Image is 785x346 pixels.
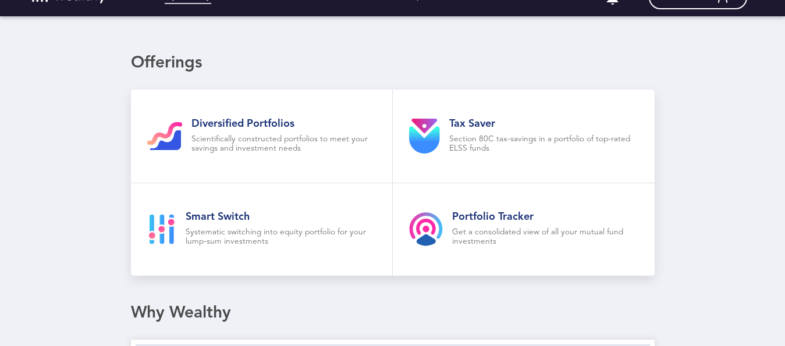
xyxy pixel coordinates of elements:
div: Why Wealthy [131,304,655,323]
p: Section 80C tax-savings in a portfolio of top-rated ELSS funds [449,135,638,154]
img: product-tracker.svg [409,212,443,246]
h2: Tax Saver [449,117,638,130]
h2: Diversified Portfolios [191,117,376,130]
div: Offerings [131,53,655,73]
p: Systematic switching into equity portfolio for your lump-sum investments [186,228,376,247]
a: Tax SaverSection 80C tax-savings in a portfolio of top-rated ELSS funds [393,90,655,183]
img: gi-goal-icon.svg [147,122,182,150]
img: smart-goal-icon.svg [147,215,176,244]
a: Smart SwitchSystematic switching into equity portfolio for your lump-sum investments [131,183,393,276]
a: Portfolio TrackerGet a consolidated view of all your mutual fund investments [393,183,655,276]
img: product-tax.svg [409,119,440,154]
p: Scientifically constructed portfolios to meet your savings and investment needs [191,135,376,154]
p: Get a consolidated view of all your mutual fund investments [452,228,638,247]
h2: Portfolio Tracker [452,211,638,223]
h2: Smart Switch [186,211,376,223]
a: Diversified PortfoliosScientifically constructed portfolios to meet your savings and investment n... [131,90,393,183]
